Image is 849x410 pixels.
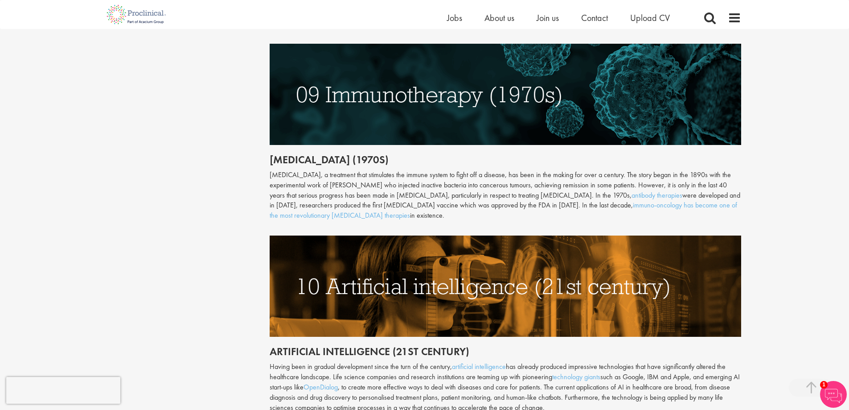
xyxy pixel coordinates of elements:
[632,191,682,200] a: antibody therapies
[304,382,338,392] a: OpenDialog
[630,12,670,24] a: Upload CV
[270,200,737,220] a: immuno-oncology has become one of the most revolutionary [MEDICAL_DATA] therapies
[820,381,828,389] span: 1
[484,12,514,24] a: About us
[270,346,741,357] h2: Artificial intelligence (21st century)
[6,377,120,404] iframe: reCAPTCHA
[581,12,608,24] a: Contact
[820,381,847,408] img: Chatbot
[537,12,559,24] a: Join us
[270,236,741,337] img: Artificial Intelligence (21st century)
[447,12,462,24] a: Jobs
[552,372,600,381] a: technology giants
[452,362,506,371] a: artificial intelligence
[270,154,741,166] h2: [MEDICAL_DATA] (1970s)
[270,170,741,221] div: [MEDICAL_DATA], a treatment that stimulates the immune system to fight off a disease, has been in...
